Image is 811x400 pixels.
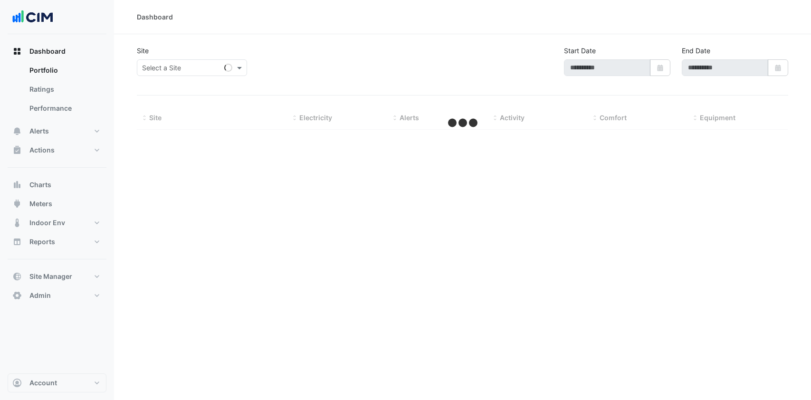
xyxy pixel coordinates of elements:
label: Start Date [564,46,596,56]
span: Activity [500,114,525,122]
span: Alerts [29,126,49,136]
label: End Date [682,46,710,56]
span: Site [149,114,162,122]
span: Meters [29,199,52,209]
app-icon: Dashboard [12,47,22,56]
span: Site Manager [29,272,72,281]
div: Dashboard [137,12,173,22]
span: Reports [29,237,55,247]
img: Company Logo [11,8,54,27]
span: Indoor Env [29,218,65,228]
app-icon: Indoor Env [12,218,22,228]
span: Account [29,378,57,388]
span: Actions [29,145,55,155]
app-icon: Meters [12,199,22,209]
button: Dashboard [8,42,106,61]
button: Account [8,373,106,392]
button: Reports [8,232,106,251]
app-icon: Reports [12,237,22,247]
button: Admin [8,286,106,305]
button: Site Manager [8,267,106,286]
label: Site [137,46,149,56]
app-icon: Actions [12,145,22,155]
button: Alerts [8,122,106,141]
span: Dashboard [29,47,66,56]
a: Ratings [22,80,106,99]
app-icon: Alerts [12,126,22,136]
div: Dashboard [8,61,106,122]
button: Actions [8,141,106,160]
span: Equipment [700,114,735,122]
a: Performance [22,99,106,118]
button: Charts [8,175,106,194]
span: Charts [29,180,51,190]
a: Portfolio [22,61,106,80]
span: Comfort [600,114,627,122]
span: Admin [29,291,51,300]
span: Electricity [299,114,332,122]
span: Alerts [400,114,419,122]
app-icon: Charts [12,180,22,190]
app-icon: Admin [12,291,22,300]
app-icon: Site Manager [12,272,22,281]
button: Meters [8,194,106,213]
button: Indoor Env [8,213,106,232]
